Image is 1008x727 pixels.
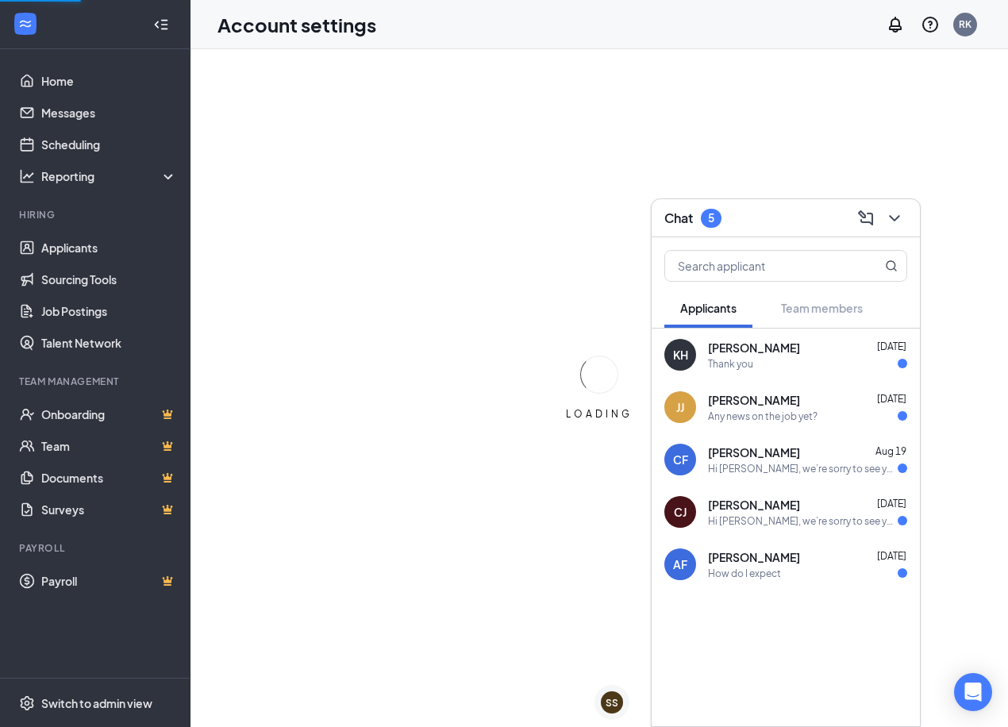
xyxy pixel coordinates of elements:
[959,17,971,31] div: RK
[954,673,992,711] div: Open Intercom Messenger
[708,514,898,528] div: Hi [PERSON_NAME], we’re sorry to see you go! Your meeting with [PERSON_NAME]'s for Crew Member at...
[853,206,879,231] button: ComposeMessage
[41,97,177,129] a: Messages
[153,17,169,33] svg: Collapse
[41,295,177,327] a: Job Postings
[708,392,800,408] span: [PERSON_NAME]
[885,260,898,272] svg: MagnifyingGlass
[217,11,376,38] h1: Account settings
[708,567,781,580] div: How do I expect
[664,210,693,227] h3: Chat
[708,211,714,225] div: 5
[19,168,35,184] svg: Analysis
[781,301,863,315] span: Team members
[708,462,898,475] div: Hi [PERSON_NAME], we’re sorry to see you go! Your meeting with [PERSON_NAME]'s for Crew Member at...
[19,695,35,711] svg: Settings
[886,15,905,34] svg: Notifications
[921,15,940,34] svg: QuestionInfo
[41,129,177,160] a: Scheduling
[708,549,800,565] span: [PERSON_NAME]
[41,494,177,525] a: SurveysCrown
[856,209,875,228] svg: ComposeMessage
[708,444,800,460] span: [PERSON_NAME]
[41,232,177,263] a: Applicants
[673,556,687,572] div: AF
[41,327,177,359] a: Talent Network
[875,445,906,457] span: Aug 19
[41,430,177,462] a: TeamCrown
[674,504,687,520] div: CJ
[708,340,800,356] span: [PERSON_NAME]
[41,263,177,295] a: Sourcing Tools
[606,696,618,710] div: SS
[19,541,174,555] div: Payroll
[560,407,639,421] div: LOADING
[877,550,906,562] span: [DATE]
[19,375,174,388] div: Team Management
[885,209,904,228] svg: ChevronDown
[41,565,177,597] a: PayrollCrown
[708,357,753,371] div: Thank you
[41,65,177,97] a: Home
[877,393,906,405] span: [DATE]
[41,462,177,494] a: DocumentsCrown
[676,399,684,415] div: JJ
[41,168,178,184] div: Reporting
[17,16,33,32] svg: WorkstreamLogo
[41,398,177,430] a: OnboardingCrown
[673,452,688,467] div: CF
[882,206,907,231] button: ChevronDown
[708,497,800,513] span: [PERSON_NAME]
[680,301,737,315] span: Applicants
[877,498,906,510] span: [DATE]
[708,410,818,423] div: Any news on the job yet?
[673,347,688,363] div: KH
[877,340,906,352] span: [DATE]
[19,208,174,221] div: Hiring
[41,695,152,711] div: Switch to admin view
[665,251,853,281] input: Search applicant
